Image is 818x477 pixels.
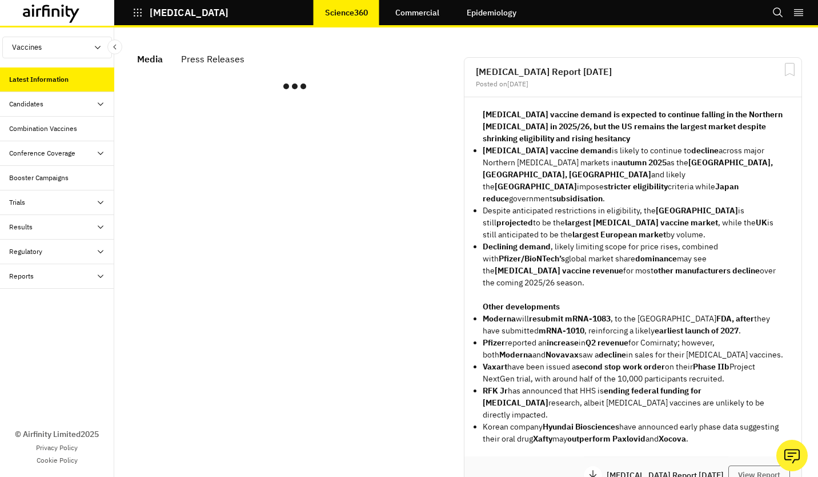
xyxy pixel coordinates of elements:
[539,325,584,336] strong: mRNA-1010
[772,3,784,22] button: Search
[693,361,729,372] strong: Phase IIb
[691,145,719,156] strong: decline
[565,217,718,228] strong: largest [MEDICAL_DATA] vaccine market
[618,157,667,168] strong: autumn 2025
[483,145,783,205] li: is likely to continue to across major Northern [MEDICAL_DATA] markets in as the and likely the im...
[495,181,577,192] strong: [GEOGRAPHIC_DATA]
[776,440,808,471] button: Ask our analysts
[9,148,75,158] div: Conference Coverage
[483,421,783,445] p: Korean company have announced early phase data suggesting their oral drug may and .
[483,337,783,361] p: reported an in for Comirnaty; however, both and saw a in sales for their [MEDICAL_DATA] vaccines.
[9,173,69,183] div: Booster Campaigns
[655,325,739,336] strong: earliest launch of 2027
[9,271,34,281] div: Reports
[533,434,552,444] strong: Xafty
[476,81,790,88] div: Posted on [DATE]
[653,265,673,276] strong: other
[552,193,603,204] strong: subsidisation
[9,197,25,208] div: Trials
[495,265,623,276] strong: [MEDICAL_DATA] vaccine revenue
[483,313,516,324] strong: Moderna
[9,124,77,134] div: Combination Vaccines
[499,253,565,264] strong: Pfizer/BioNTech’s
[181,50,244,67] div: Press Releases
[325,8,368,17] p: Science360
[783,62,797,77] svg: Bookmark Report
[496,217,533,228] strong: projected
[546,349,579,360] strong: Novavax
[756,217,767,228] strong: UK
[483,301,560,312] strong: Other developments
[483,385,783,421] p: has announced that HHS is research, albeit [MEDICAL_DATA] vaccines are unlikely to be directly im...
[543,422,619,432] strong: Hyundai Biosciences
[15,428,99,440] p: © Airfinity Limited 2025
[37,455,78,466] a: Cookie Policy
[150,7,228,18] p: [MEDICAL_DATA]
[107,39,122,54] button: Close Sidebar
[635,253,677,264] strong: dominance
[483,337,505,348] strong: Pfizer
[572,229,666,240] strong: largest European market
[567,434,645,444] strong: outperform Paxlovid
[137,50,163,67] div: Media
[476,67,790,76] h2: [MEDICAL_DATA] Report [DATE]
[483,241,783,289] p: , likely limiting scope for price rises, combined with global market share may see the for most o...
[483,145,612,156] strong: [MEDICAL_DATA] vaccine demand
[9,74,69,85] div: Latest Information
[483,313,783,337] p: will , to the [GEOGRAPHIC_DATA] they have submitted , reinforcing a likely .
[529,313,611,324] strong: resubmit mRNA-1083
[2,37,112,58] button: Vaccines
[483,241,551,252] strong: Declining demand
[499,349,532,360] strong: Moderna
[9,222,33,232] div: Results
[483,109,783,144] strong: [MEDICAL_DATA] vaccine demand is expected to continue falling in the Northern [MEDICAL_DATA] in 2...
[9,99,43,109] div: Candidates
[483,385,508,396] strong: RFK Jr
[675,265,760,276] strong: manufacturers decline
[599,349,626,360] strong: decline
[547,337,579,348] strong: increase
[36,443,78,453] a: Privacy Policy
[483,361,783,385] p: have been issued a on their Project NextGen trial, with around half of the 10,000 participants re...
[576,361,665,372] strong: second stop work order
[483,205,783,241] p: Despite anticipated restrictions in eligibility, the is still to be the , while the is still anti...
[483,361,507,372] strong: Vaxart
[659,434,686,444] strong: Xocova
[716,313,754,324] strong: FDA, after
[604,181,668,192] strong: stricter eligibility
[586,337,628,348] strong: Q2 revenue
[9,247,42,257] div: Regulatory
[133,3,228,22] button: [MEDICAL_DATA]
[656,205,738,216] strong: [GEOGRAPHIC_DATA]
